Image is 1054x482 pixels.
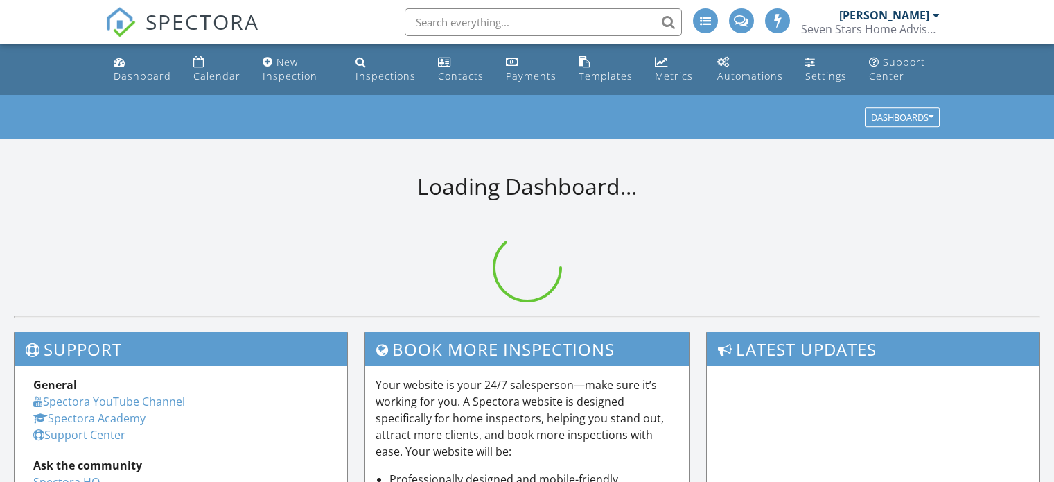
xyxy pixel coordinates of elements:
div: Dashboards [871,113,933,123]
a: Inspections [350,50,421,89]
a: Support Center [33,427,125,442]
div: Templates [579,69,633,83]
div: Metrics [655,69,693,83]
div: Contacts [438,69,484,83]
div: New Inspection [263,55,317,83]
h3: Book More Inspections [365,332,690,366]
span: SPECTORA [146,7,259,36]
div: Automations [717,69,783,83]
div: Inspections [355,69,416,83]
div: Dashboard [114,69,171,83]
a: Calendar [188,50,246,89]
a: New Inspection [257,50,338,89]
a: SPECTORA [105,19,259,48]
a: Metrics [649,50,701,89]
input: Search everything... [405,8,682,36]
a: Templates [573,50,638,89]
img: The Best Home Inspection Software - Spectora [105,7,136,37]
div: Ask the community [33,457,328,474]
a: Automations (Advanced) [712,50,789,89]
div: Settings [805,69,847,83]
div: [PERSON_NAME] [839,8,929,22]
a: Dashboard [108,50,177,89]
a: Contacts [432,50,489,89]
div: Seven Stars Home Advisors [801,22,940,36]
h3: Support [15,332,347,366]
h3: Latest Updates [707,332,1039,366]
p: Your website is your 24/7 salesperson—make sure it’s working for you. A Spectora website is desig... [376,377,679,460]
div: Calendar [193,69,240,83]
a: Payments [500,50,562,89]
a: Spectora YouTube Channel [33,394,185,409]
a: Spectora Academy [33,411,146,426]
button: Dashboards [865,108,940,128]
div: Support Center [869,55,925,83]
div: Payments [506,69,556,83]
a: Support Center [863,50,946,89]
a: Settings [800,50,852,89]
strong: General [33,377,77,393]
